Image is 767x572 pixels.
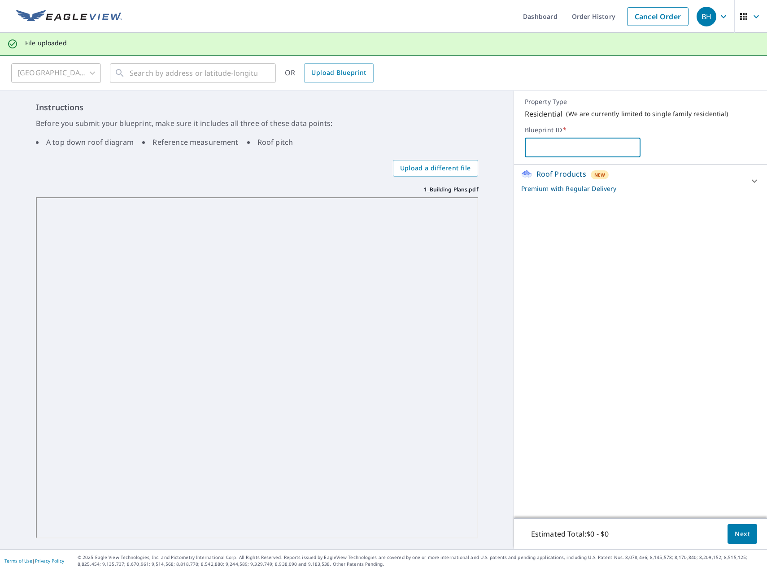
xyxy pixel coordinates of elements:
[4,558,64,563] p: |
[130,61,257,86] input: Search by address or latitude-longitude
[728,524,757,544] button: Next
[594,171,606,178] span: New
[36,101,478,113] h6: Instructions
[304,63,373,83] a: Upload Blueprint
[36,197,478,539] iframe: 1_Building Plans.pdf
[4,558,32,564] a: Terms of Use
[697,7,716,26] div: BH
[536,169,586,179] p: Roof Products
[35,558,64,564] a: Privacy Policy
[11,61,101,86] div: [GEOGRAPHIC_DATA]
[566,110,728,118] p: ( We are currently limited to single family residential )
[525,108,563,119] p: Residential
[247,137,293,147] li: Roof pitch
[285,63,374,83] div: OR
[393,160,478,177] label: Upload a different file
[525,98,756,106] p: Property Type
[311,67,366,78] span: Upload Blueprint
[524,524,616,544] p: Estimated Total: $0 - $0
[16,10,122,23] img: EV Logo
[521,184,744,193] p: Premium with Regular Delivery
[36,137,134,147] li: A top down roof diagram
[25,39,67,47] p: File uploaded
[521,169,760,193] div: Roof ProductsNewPremium with Regular Delivery
[627,7,689,26] a: Cancel Order
[142,137,238,147] li: Reference measurement
[400,163,471,174] span: Upload a different file
[78,554,763,568] p: © 2025 Eagle View Technologies, Inc. and Pictometry International Corp. All Rights Reserved. Repo...
[525,126,756,134] label: Blueprint ID
[735,529,750,540] span: Next
[424,186,478,194] p: 1_Building Plans.pdf
[36,118,478,129] p: Before you submit your blueprint, make sure it includes all three of these data points:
